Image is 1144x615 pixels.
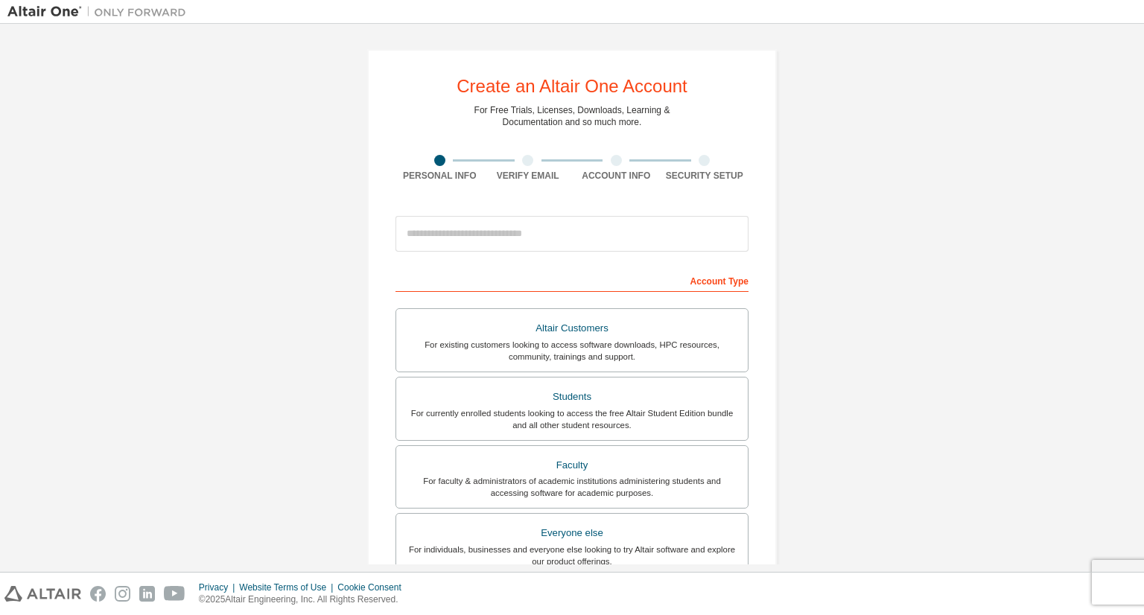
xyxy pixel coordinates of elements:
[405,475,739,499] div: For faculty & administrators of academic institutions administering students and accessing softwa...
[164,586,185,602] img: youtube.svg
[405,544,739,567] div: For individuals, businesses and everyone else looking to try Altair software and explore our prod...
[484,170,573,182] div: Verify Email
[199,581,239,593] div: Privacy
[395,170,484,182] div: Personal Info
[115,586,130,602] img: instagram.svg
[405,455,739,476] div: Faculty
[139,586,155,602] img: linkedin.svg
[405,407,739,431] div: For currently enrolled students looking to access the free Altair Student Edition bundle and all ...
[405,386,739,407] div: Students
[474,104,670,128] div: For Free Trials, Licenses, Downloads, Learning & Documentation and so much more.
[7,4,194,19] img: Altair One
[457,77,687,95] div: Create an Altair One Account
[337,581,410,593] div: Cookie Consent
[90,586,106,602] img: facebook.svg
[395,268,749,292] div: Account Type
[4,586,81,602] img: altair_logo.svg
[405,523,739,544] div: Everyone else
[572,170,661,182] div: Account Info
[661,170,749,182] div: Security Setup
[405,339,739,363] div: For existing customers looking to access software downloads, HPC resources, community, trainings ...
[199,593,410,606] p: © 2025 Altair Engineering, Inc. All Rights Reserved.
[239,581,337,593] div: Website Terms of Use
[405,318,739,339] div: Altair Customers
